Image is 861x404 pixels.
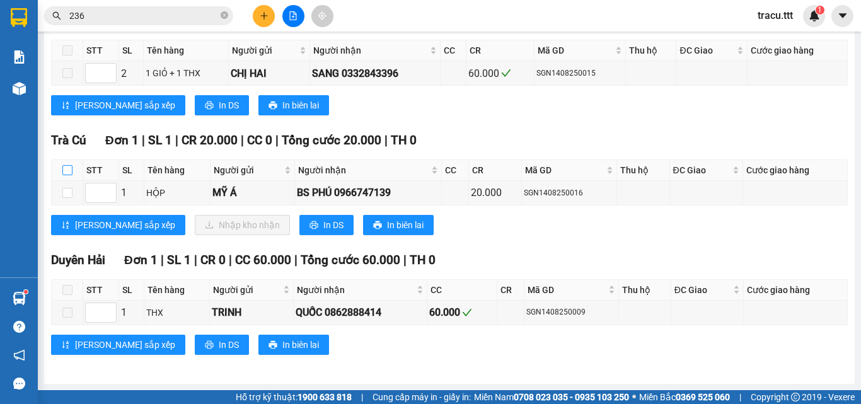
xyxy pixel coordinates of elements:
[121,66,141,81] div: 2
[297,283,414,297] span: Người nhận
[538,43,613,57] span: Mã GD
[13,292,26,305] img: warehouse-icon
[51,133,86,147] span: Trà Cú
[296,304,425,320] div: QUỐC 0862888414
[617,160,670,181] th: Thu hộ
[323,218,344,232] span: In DS
[818,6,822,14] span: 1
[297,185,439,200] div: BS PHÚ 0966747139
[61,101,70,111] span: sort-ascending
[51,215,185,235] button: sort-ascending[PERSON_NAME] sắp xếp
[410,253,436,267] span: TH 0
[501,68,511,78] span: check
[142,133,145,147] span: |
[744,280,847,301] th: Cước giao hàng
[13,321,25,333] span: question-circle
[298,392,352,402] strong: 1900 633 818
[299,215,354,235] button: printerIn DS
[282,98,319,112] span: In biên lai
[75,218,175,232] span: [PERSON_NAME] sắp xếp
[258,95,329,115] button: printerIn biên lai
[312,66,438,81] div: SANG 0332843396
[528,283,606,297] span: Mã GD
[816,6,824,14] sup: 1
[429,304,495,320] div: 60.000
[52,11,61,20] span: search
[144,160,211,181] th: Tên hàng
[69,9,218,23] input: Tìm tên, số ĐT hoặc mã đơn
[13,378,25,390] span: message
[673,163,731,177] span: ĐC Giao
[75,98,175,112] span: [PERSON_NAME] sắp xếp
[195,215,290,235] button: downloadNhập kho nhận
[318,11,326,20] span: aim
[361,390,363,404] span: |
[253,5,275,27] button: plus
[524,301,619,325] td: SGN1408250009
[468,66,532,81] div: 60.000
[83,280,119,301] th: STT
[61,221,70,231] span: sort-ascending
[427,280,497,301] th: CC
[298,163,429,177] span: Người nhận
[739,390,741,404] span: |
[524,187,615,199] div: SGN1408250016
[373,221,382,231] span: printer
[51,253,105,267] span: Duyên Hải
[219,338,239,352] span: In DS
[121,304,142,320] div: 1
[289,11,298,20] span: file-add
[119,40,144,61] th: SL
[229,253,232,267] span: |
[466,40,535,61] th: CR
[311,5,333,27] button: aim
[363,215,434,235] button: printerIn biên lai
[639,390,730,404] span: Miền Bắc
[13,82,26,95] img: warehouse-icon
[294,253,298,267] span: |
[24,290,28,294] sup: 1
[11,8,27,27] img: logo-vxr
[831,5,853,27] button: caret-down
[679,43,734,57] span: ĐC Giao
[205,340,214,350] span: printer
[235,253,291,267] span: CC 60.000
[619,280,671,301] th: Thu hộ
[471,185,519,200] div: 20.000
[269,101,277,111] span: printer
[391,133,417,147] span: TH 0
[51,335,185,355] button: sort-ascending[PERSON_NAME] sắp xếp
[221,10,228,22] span: close-circle
[119,160,144,181] th: SL
[51,95,185,115] button: sort-ascending[PERSON_NAME] sắp xếp
[626,40,676,61] th: Thu hộ
[269,340,277,350] span: printer
[175,133,178,147] span: |
[522,181,617,205] td: SGN1408250016
[182,133,238,147] span: CR 20.000
[387,218,424,232] span: In biên lai
[536,67,623,79] div: SGN1408250015
[232,43,297,57] span: Người gửi
[462,308,472,318] span: check
[525,163,604,177] span: Mã GD
[282,133,381,147] span: Tổng cước 20.000
[124,253,158,267] span: Đơn 1
[146,186,208,200] div: HỘP
[743,160,848,181] th: Cước giao hàng
[282,338,319,352] span: In biên lai
[212,185,292,200] div: MỸ Á
[221,11,228,19] span: close-circle
[514,392,629,402] strong: 0708 023 035 - 0935 103 250
[148,133,172,147] span: SL 1
[195,95,249,115] button: printerIn DS
[748,40,848,61] th: Cước giao hàng
[219,98,239,112] span: In DS
[442,160,469,181] th: CC
[258,335,329,355] button: printerIn biên lai
[144,40,229,61] th: Tên hàng
[260,11,269,20] span: plus
[301,253,400,267] span: Tổng cước 60.000
[83,40,119,61] th: STT
[105,133,139,147] span: Đơn 1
